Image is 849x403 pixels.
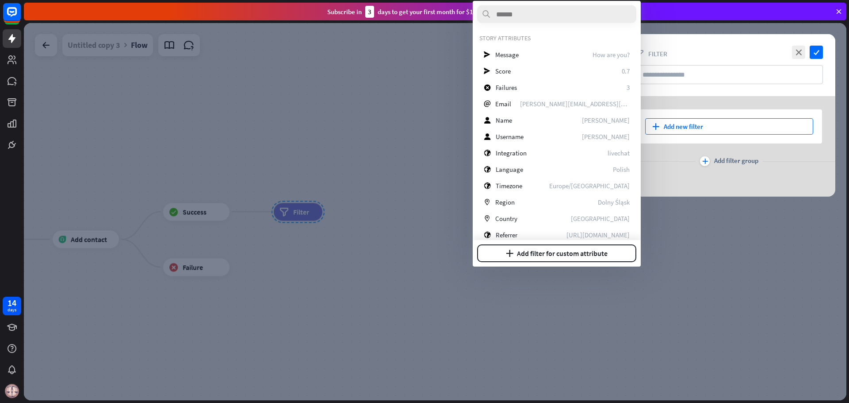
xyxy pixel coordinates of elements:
[792,46,805,59] i: close
[496,182,522,190] span: Timezone
[484,68,490,74] i: send
[484,133,491,140] i: user
[506,250,513,257] i: plus
[496,83,517,92] span: Failures
[484,182,491,189] i: globe
[484,232,491,238] i: globe
[622,67,630,75] span: 0.7
[702,159,708,164] i: plus
[484,51,490,58] i: send
[484,199,490,205] i: marker
[714,156,758,166] span: Add filter group
[652,123,659,130] i: plus
[495,198,515,206] span: Region
[593,50,630,59] span: How are you?
[327,6,473,18] div: Subscribe in days to get your first month for $1
[496,165,523,174] span: Language
[479,34,634,42] div: STORY ATTRIBUTES
[477,244,636,262] button: plusAdd filter for custom attribute
[8,307,16,313] div: days
[582,132,630,141] span: Peter Crauch
[365,6,374,18] div: 3
[495,214,517,223] span: Country
[484,84,491,91] i: block_failure
[484,150,491,156] i: globe
[613,165,630,174] span: Polish
[566,231,630,239] span: https://livechat.com
[496,132,524,141] span: Username
[810,46,823,59] i: check
[495,50,519,59] span: Message
[484,101,490,107] i: email
[7,4,34,30] button: Open LiveChat chat widget
[520,100,630,108] span: peter@crauch.com
[8,299,16,307] div: 14
[484,215,490,222] i: marker
[582,116,630,124] span: Peter Crauch
[571,214,630,223] span: Poland
[484,166,491,173] i: globe
[608,149,630,157] span: livechat
[549,182,630,190] span: Europe/Warsaw
[645,118,813,135] div: Add new filter
[496,231,517,239] span: Referrer
[496,149,527,157] span: Integration
[3,297,21,315] a: 14 days
[627,83,630,92] span: 3
[496,116,512,124] span: Name
[495,100,511,108] span: Email
[495,67,511,75] span: Score
[598,198,630,206] span: Dolny Śląsk
[484,117,491,124] i: user
[648,50,667,58] span: Filter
